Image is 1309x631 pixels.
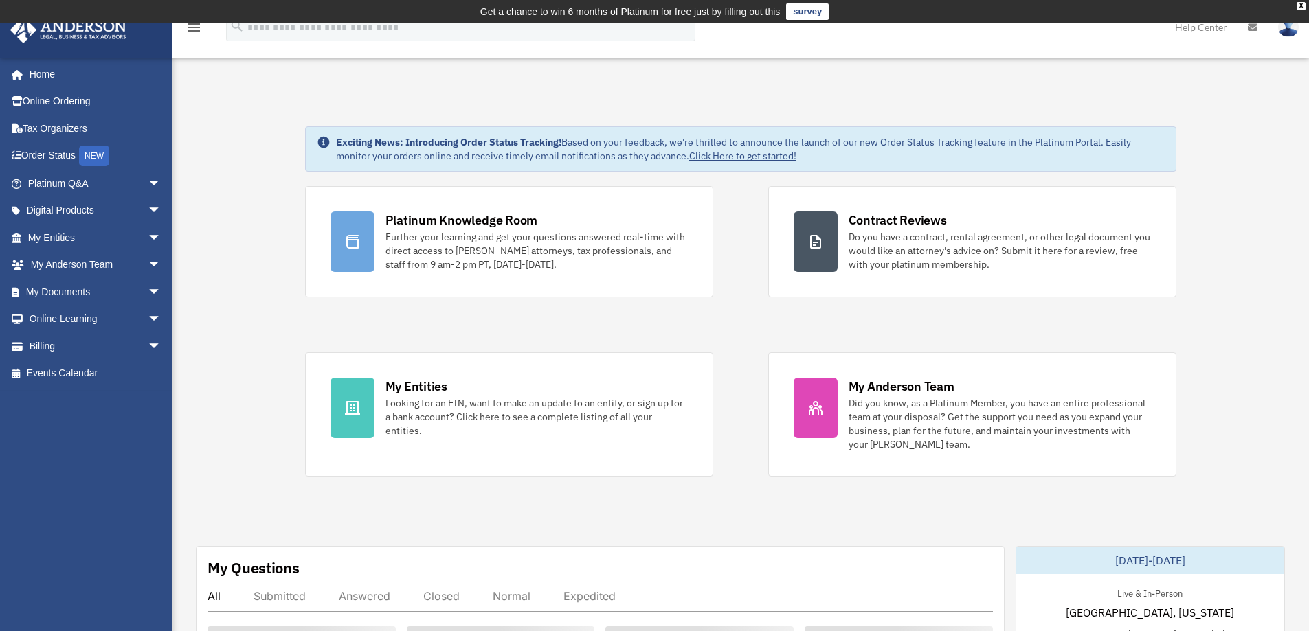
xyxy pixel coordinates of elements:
div: My Anderson Team [849,378,954,395]
div: Normal [493,589,530,603]
div: Live & In-Person [1106,585,1194,599]
div: Looking for an EIN, want to make an update to an entity, or sign up for a bank account? Click her... [385,396,688,437]
div: All [208,589,221,603]
a: Events Calendar [10,360,182,387]
a: Online Learningarrow_drop_down [10,306,182,333]
div: Further your learning and get your questions answered real-time with direct access to [PERSON_NAM... [385,230,688,271]
a: Order StatusNEW [10,142,182,170]
div: Expedited [563,589,616,603]
div: Closed [423,589,460,603]
span: arrow_drop_down [148,278,175,306]
a: Online Ordering [10,88,182,115]
a: Contract Reviews Do you have a contract, rental agreement, or other legal document you would like... [768,186,1176,297]
img: Anderson Advisors Platinum Portal [6,16,131,43]
div: Based on your feedback, we're thrilled to announce the launch of our new Order Status Tracking fe... [336,135,1165,163]
a: My Anderson Team Did you know, as a Platinum Member, you have an entire professional team at your... [768,352,1176,477]
div: Do you have a contract, rental agreement, or other legal document you would like an attorney's ad... [849,230,1151,271]
a: Click Here to get started! [689,150,796,162]
span: arrow_drop_down [148,251,175,279]
div: NEW [79,146,109,166]
div: close [1297,2,1306,10]
a: Billingarrow_drop_down [10,332,182,360]
span: arrow_drop_down [148,197,175,225]
div: Submitted [254,589,306,603]
div: My Entities [385,378,447,395]
div: [DATE]-[DATE] [1016,547,1284,574]
a: Home [10,60,175,88]
span: [GEOGRAPHIC_DATA], [US_STATE] [1066,604,1234,621]
a: Digital Productsarrow_drop_down [10,197,182,225]
img: User Pic [1278,17,1299,37]
span: arrow_drop_down [148,224,175,252]
i: search [230,19,245,34]
a: My Anderson Teamarrow_drop_down [10,251,182,279]
div: Platinum Knowledge Room [385,211,538,229]
a: survey [786,3,829,20]
a: Platinum Q&Aarrow_drop_down [10,170,182,197]
i: menu [186,19,202,36]
div: My Questions [208,558,300,578]
a: Platinum Knowledge Room Further your learning and get your questions answered real-time with dire... [305,186,713,297]
a: My Entitiesarrow_drop_down [10,224,182,251]
a: Tax Organizers [10,115,182,142]
span: arrow_drop_down [148,170,175,198]
strong: Exciting News: Introducing Order Status Tracking! [336,136,561,148]
div: Get a chance to win 6 months of Platinum for free just by filling out this [480,3,781,20]
span: arrow_drop_down [148,332,175,360]
div: Contract Reviews [849,211,947,229]
div: Did you know, as a Platinum Member, you have an entire professional team at your disposal? Get th... [849,396,1151,451]
a: menu [186,24,202,36]
a: My Documentsarrow_drop_down [10,278,182,306]
a: My Entities Looking for an EIN, want to make an update to an entity, or sign up for a bank accoun... [305,352,713,477]
div: Answered [339,589,390,603]
span: arrow_drop_down [148,306,175,334]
